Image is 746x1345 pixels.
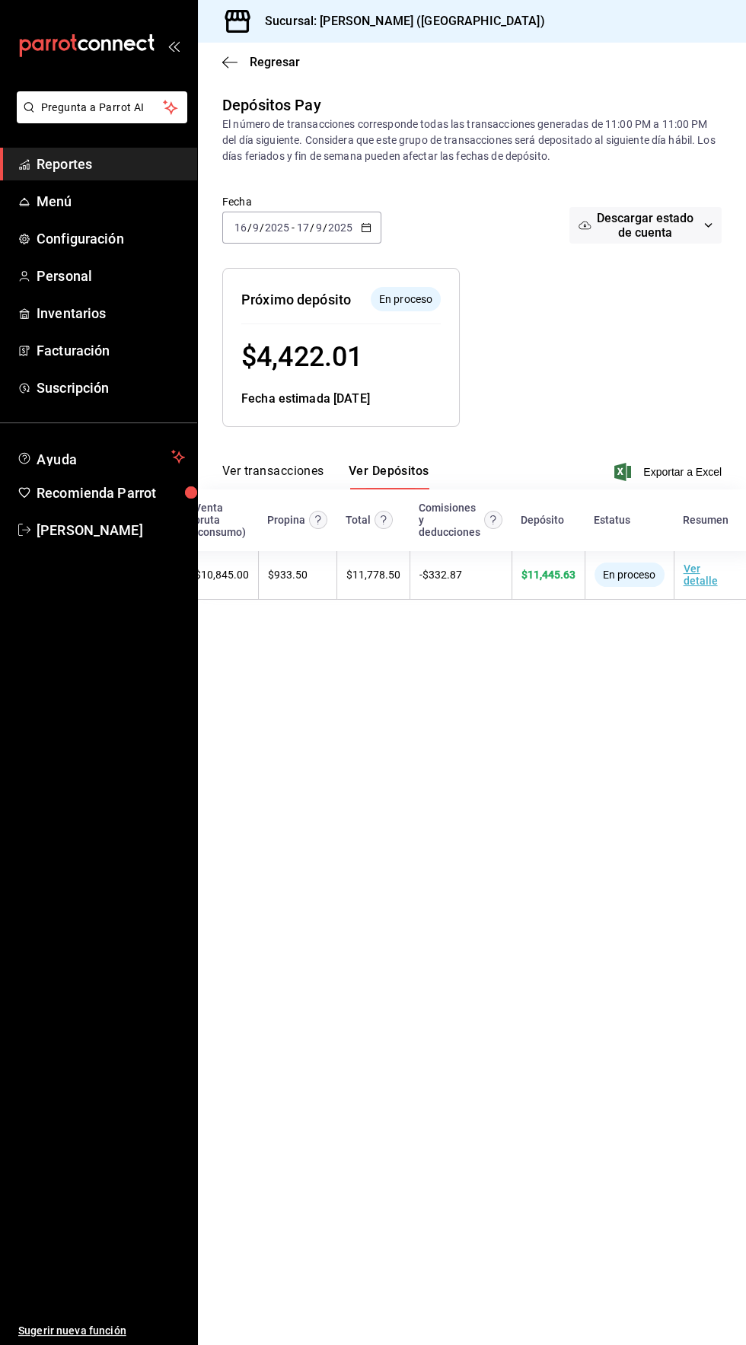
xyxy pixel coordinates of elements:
[617,463,722,481] button: Exportar a Excel
[346,514,371,526] div: Total
[683,514,728,526] div: Resumen
[260,222,264,234] span: /
[591,211,698,240] span: Descargar estado de cuenta
[222,116,722,164] div: El número de transacciones corresponde todas las transacciones generadas de 11:00 PM a 11:00 PM d...
[222,464,324,489] button: Ver transacciones
[250,55,300,69] span: Regresar
[521,569,575,581] span: $ 11,445.63
[234,222,247,234] input: --
[264,222,290,234] input: ----
[267,514,305,526] div: Propina
[310,222,314,234] span: /
[268,569,308,581] span: $ 933.50
[594,514,630,526] div: Estatus
[37,378,185,398] span: Suscripción
[253,12,545,30] h3: Sucursal: [PERSON_NAME] ([GEOGRAPHIC_DATA])
[521,514,564,526] div: Depósito
[419,569,462,581] span: - $ 332.87
[373,292,438,308] span: En proceso
[241,341,362,373] span: $ 4,422.01
[17,91,187,123] button: Pregunta a Parrot AI
[222,464,429,489] div: navigation tabs
[484,511,502,529] svg: Contempla comisión de ventas y propinas, IVA, cancelaciones y devoluciones.
[241,390,441,408] div: Fecha estimada [DATE]
[37,266,185,286] span: Personal
[222,196,381,207] label: Fecha
[11,110,187,126] a: Pregunta a Parrot AI
[37,191,185,212] span: Menú
[37,448,165,466] span: Ayuda
[37,483,185,503] span: Recomienda Parrot
[167,40,180,52] button: open_drawer_menu
[41,100,164,116] span: Pregunta a Parrot AI
[37,228,185,249] span: Configuración
[296,222,310,234] input: --
[371,287,441,311] div: El depósito aún no se ha enviado a tu cuenta bancaria.
[569,207,722,244] button: Descargar estado de cuenta
[194,502,249,538] div: Venta bruta (consumo)
[18,1323,185,1339] span: Sugerir nueva función
[375,511,393,529] svg: Este monto equivale al total de la venta más otros abonos antes de aplicar comisión e IVA.
[349,464,429,489] button: Ver Depósitos
[37,154,185,174] span: Reportes
[323,222,327,234] span: /
[327,222,353,234] input: ----
[37,303,185,324] span: Inventarios
[195,569,249,581] span: $ 10,845.00
[684,563,718,587] a: Ver detalle
[419,502,480,538] div: Comisiones y deducciones
[595,563,665,587] div: El depósito aún no se ha enviado a tu cuenta bancaria.
[346,569,400,581] span: $ 11,778.50
[37,520,185,540] span: [PERSON_NAME]
[309,511,327,529] svg: Las propinas mostradas excluyen toda configuración de retención.
[222,94,321,116] div: Depósitos Pay
[247,222,252,234] span: /
[37,340,185,361] span: Facturación
[241,289,351,310] div: Próximo depósito
[292,222,295,234] span: -
[222,55,300,69] button: Regresar
[252,222,260,234] input: --
[597,569,662,581] span: En proceso
[315,222,323,234] input: --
